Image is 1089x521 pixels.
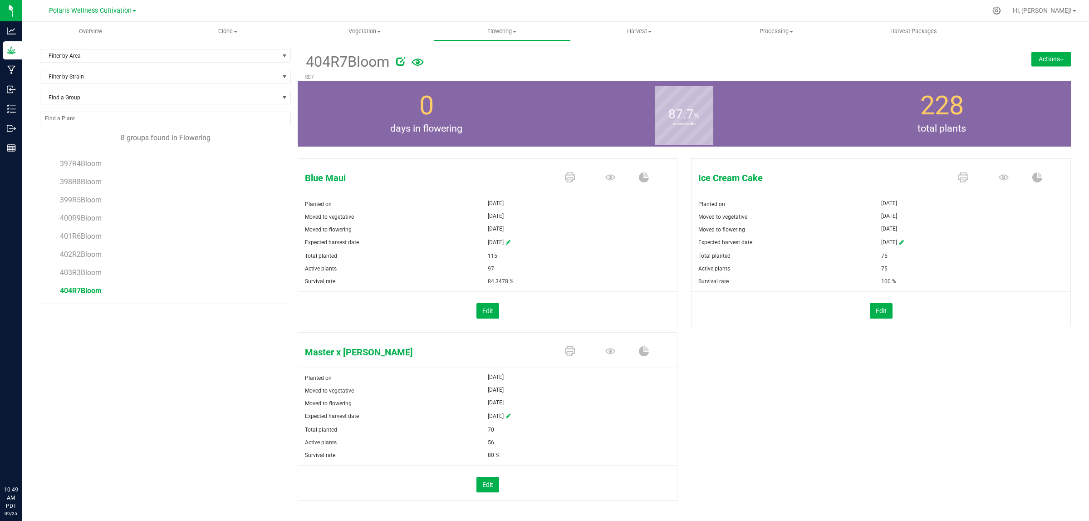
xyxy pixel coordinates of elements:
[7,143,16,152] inline-svg: Reports
[22,22,159,41] a: Overview
[488,262,494,275] span: 97
[60,232,102,241] span: 401R6Bloom
[881,198,897,209] span: [DATE]
[698,253,731,259] span: Total planted
[305,265,337,272] span: Active plants
[40,70,279,83] span: Filter by Strain
[488,449,500,462] span: 80 %
[708,22,845,41] a: Processing
[488,397,504,408] span: [DATE]
[488,211,504,221] span: [DATE]
[488,250,497,262] span: 115
[296,22,433,41] a: Vegetation
[60,268,102,277] span: 403R3Bloom
[305,214,354,220] span: Moved to vegetative
[304,51,389,73] span: 404R7Bloom
[434,27,570,35] span: Flowering
[1013,7,1072,14] span: Hi, [PERSON_NAME]!
[881,236,897,250] span: [DATE]
[881,262,888,275] span: 75
[488,223,504,234] span: [DATE]
[40,133,291,143] div: 8 groups found in Flowering
[419,90,434,121] span: 0
[698,265,730,272] span: Active plants
[488,410,504,423] span: [DATE]
[4,486,18,510] p: 10:49 AM PDT
[305,239,359,246] span: Expected harvest date
[305,375,332,381] span: Planted on
[7,85,16,94] inline-svg: Inbound
[40,49,279,62] span: Filter by Area
[7,26,16,35] inline-svg: Analytics
[881,223,897,234] span: [DATE]
[708,27,844,35] span: Processing
[7,124,16,133] inline-svg: Outbound
[49,7,132,15] span: Polaris Wellness Cultivation
[305,253,337,259] span: Total planted
[488,372,504,383] span: [DATE]
[298,345,551,359] span: Master x Bubba Kush
[991,6,1002,15] div: Manage settings
[488,384,504,395] span: [DATE]
[488,423,494,436] span: 70
[920,90,964,121] span: 228
[305,413,359,419] span: Expected harvest date
[67,27,114,35] span: Overview
[878,27,949,35] span: Harvest Packages
[655,84,713,165] b: survival rate
[305,388,354,394] span: Moved to vegetative
[9,448,36,476] iframe: Resource center
[698,239,752,246] span: Expected harvest date
[305,452,335,458] span: Survival rate
[297,27,433,35] span: Vegetation
[305,201,332,207] span: Planted on
[476,477,499,492] button: Edit
[845,22,982,41] a: Harvest Packages
[7,46,16,55] inline-svg: Grow
[305,427,337,433] span: Total planted
[298,121,555,136] span: days in flowering
[60,177,102,186] span: 398R8Bloom
[881,275,896,288] span: 100 %
[692,171,945,185] span: Ice Cream Cake
[571,22,708,41] a: Harvest
[40,112,290,125] input: NO DATA FOUND
[881,250,888,262] span: 75
[60,286,102,295] span: 404R7Bloom
[698,278,729,285] span: Survival rate
[60,250,102,259] span: 402R2Bloom
[7,104,16,113] inline-svg: Inventory
[698,201,725,207] span: Planted on
[488,198,504,209] span: [DATE]
[305,226,352,233] span: Moved to flowering
[476,303,499,319] button: Edit
[488,275,514,288] span: 84.3478 %
[60,214,102,222] span: 400R9Bloom
[488,436,494,449] span: 56
[159,22,296,41] a: Clone
[698,214,747,220] span: Moved to vegetative
[433,22,570,41] a: Flowering
[60,159,102,168] span: 397R4Bloom
[1031,52,1071,66] button: Actions
[7,65,16,74] inline-svg: Manufacturing
[813,121,1071,136] span: total plants
[571,27,707,35] span: Harvest
[870,303,893,319] button: Edit
[488,236,504,250] span: [DATE]
[159,27,295,35] span: Clone
[881,211,897,221] span: [DATE]
[698,226,745,233] span: Moved to flowering
[305,278,335,285] span: Survival rate
[305,400,352,407] span: Moved to flowering
[298,171,551,185] span: Blue Maui
[40,91,279,104] span: Find a Group
[820,81,1064,147] group-info-box: Total number of plants
[304,73,935,81] p: R07
[60,196,102,204] span: 399R5Bloom
[562,81,806,147] group-info-box: Survival rate
[279,49,290,62] span: select
[4,510,18,517] p: 09/25
[305,439,337,446] span: Active plants
[304,81,549,147] group-info-box: Days in flowering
